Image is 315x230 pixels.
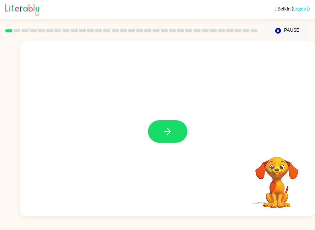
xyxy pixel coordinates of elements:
[274,6,310,11] div: ( )
[293,6,308,11] a: Logout
[274,6,292,11] span: J Belkin
[5,2,39,16] img: Literably
[246,147,308,209] video: Your browser must support playing .mp4 files to use Literably. Please try using another browser.
[265,24,310,38] button: Pause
